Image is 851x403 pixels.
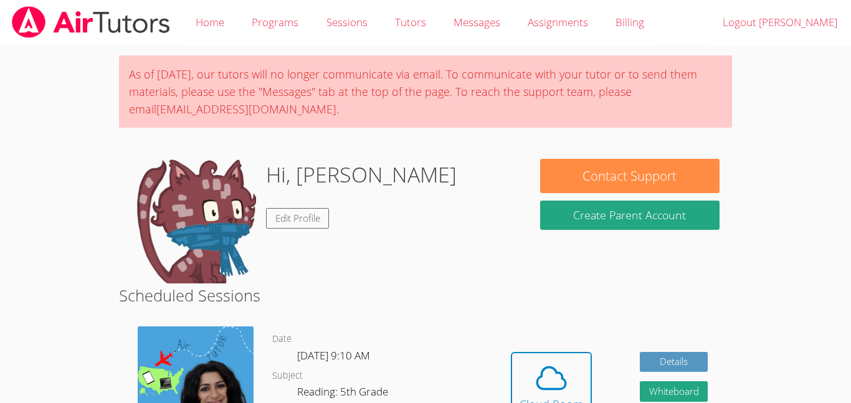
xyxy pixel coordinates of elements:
dt: Date [272,331,292,347]
button: Contact Support [540,159,720,193]
div: As of [DATE], our tutors will no longer communicate via email. To communicate with your tutor or ... [119,55,732,128]
span: Messages [454,15,500,29]
a: Details [640,352,708,372]
span: [DATE] 9:10 AM [297,348,370,363]
dt: Subject [272,368,303,384]
button: Create Parent Account [540,201,720,230]
h1: Hi, [PERSON_NAME] [266,159,457,191]
h2: Scheduled Sessions [119,283,732,307]
button: Whiteboard [640,381,708,402]
img: airtutors_banner-c4298cdbf04f3fff15de1276eac7730deb9818008684d7c2e4769d2f7ddbe033.png [11,6,171,38]
img: default.png [131,159,256,283]
a: Edit Profile [266,208,330,229]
